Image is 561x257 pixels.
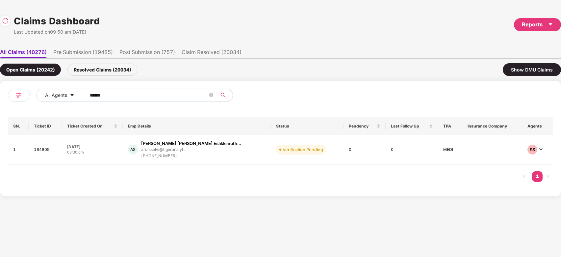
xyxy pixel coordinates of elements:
[29,117,62,135] th: Ticket ID
[522,117,553,135] th: Agents
[283,146,323,153] div: Verification Pending
[386,135,438,165] td: 0
[438,135,462,165] td: MEDI
[123,117,271,135] th: Emp Details
[15,91,23,99] img: svg+xml;base64,PHN2ZyB4bWxucz0iaHR0cDovL3d3dy53My5vcmcvMjAwMC9zdmciIHdpZHRoPSIyNCIgaGVpZ2h0PSIyNC...
[45,92,67,99] span: All Agents
[67,124,113,129] span: Ticket Created On
[53,49,113,58] li: Pre Submission (19485)
[438,117,462,135] th: TPA
[29,135,62,165] td: 164809
[128,145,138,155] div: AS
[543,171,553,182] li: Next Page
[141,140,241,147] div: [PERSON_NAME] [PERSON_NAME] Esakkimuth...
[462,117,522,135] th: Insurance Company
[62,117,123,135] th: Ticket Created On
[217,93,229,98] span: search
[209,93,213,97] span: close-circle
[344,135,386,165] td: 0
[70,93,74,98] span: caret-down
[532,171,543,182] li: 1
[67,144,117,150] div: [DATE]
[522,20,553,29] div: Reports
[519,171,529,182] button: left
[14,28,100,36] div: Last Updated on 09:50 am[DATE]
[217,89,233,102] button: search
[344,117,386,135] th: Pendency
[209,92,213,99] span: close-circle
[2,17,9,24] img: svg+xml;base64,PHN2ZyBpZD0iUmVsb2FkLTMyeDMyIiB4bWxucz0iaHR0cDovL3d3dy53My5vcmcvMjAwMC9zdmciIHdpZH...
[548,22,553,27] span: caret-down
[546,174,550,178] span: right
[119,49,175,58] li: Post Submission (757)
[539,147,543,151] span: down
[141,147,186,152] div: arun.selvi@tigeranalyt...
[8,135,29,165] td: 1
[527,145,537,155] div: SS
[543,171,553,182] button: right
[532,171,543,181] a: 1
[503,63,561,76] div: Show DMU Claims
[386,117,438,135] th: Last Follow Up
[14,14,100,28] h1: Claims Dashboard
[67,150,117,155] div: 03:30 pm
[141,153,241,159] div: [PHONE_NUMBER]
[519,171,529,182] li: Previous Page
[391,124,428,129] span: Last Follow Up
[67,64,137,76] div: Resolved Claims (20034)
[36,89,89,102] button: All Agentscaret-down
[8,117,29,135] th: SN.
[349,124,375,129] span: Pendency
[271,117,344,135] th: Status
[522,174,526,178] span: left
[182,49,242,58] li: Claim Resolved (20034)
